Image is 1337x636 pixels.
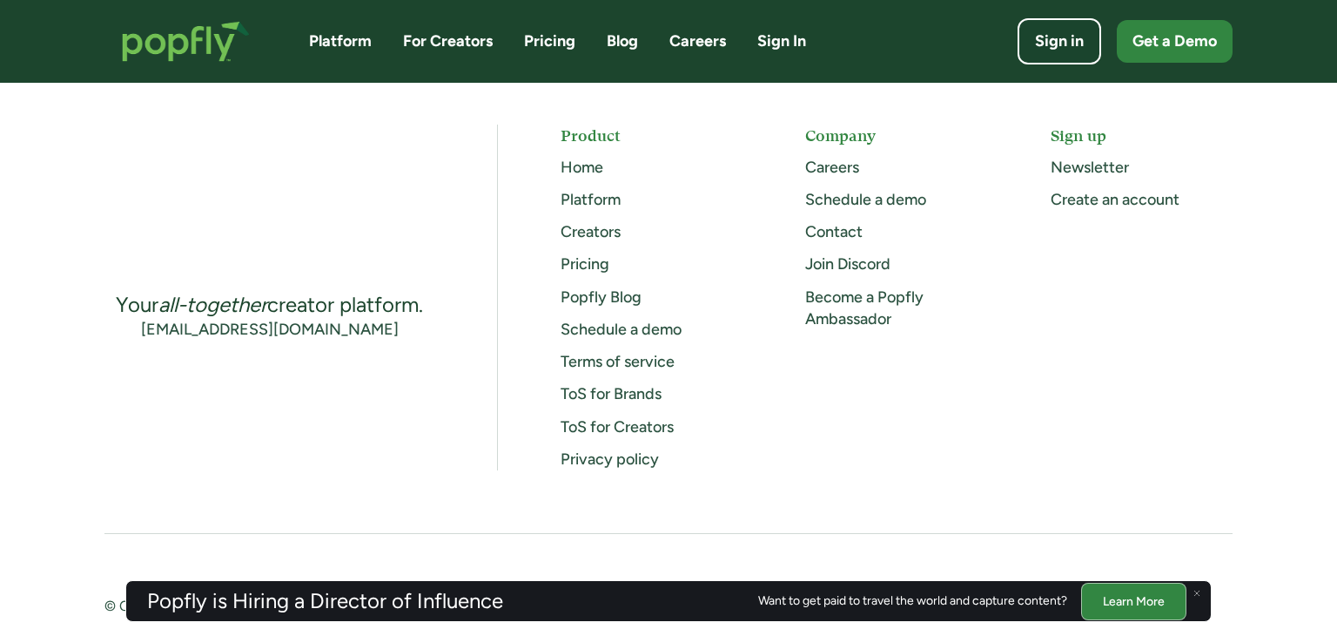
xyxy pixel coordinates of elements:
[1018,18,1101,64] a: Sign in
[669,30,726,52] a: Careers
[805,254,890,274] a: Join Discord
[805,288,924,328] a: Become a Popfly Ambassador
[141,319,399,341] a: [EMAIL_ADDRESS][DOMAIN_NAME]
[104,3,267,79] a: home
[561,190,621,209] a: Platform
[1132,30,1217,52] div: Get a Demo
[805,190,926,209] a: Schedule a demo
[561,288,642,307] a: Popfly Blog
[805,158,859,177] a: Careers
[1035,30,1084,52] div: Sign in
[561,125,742,146] h5: Product
[758,594,1067,608] div: Want to get paid to travel the world and capture content?
[147,591,503,612] h3: Popfly is Hiring a Director of Influence
[1051,190,1179,209] a: Create an account
[757,30,806,52] a: Sign In
[1051,125,1233,146] h5: Sign up
[561,352,675,371] a: Terms of service
[561,384,662,403] a: ToS for Brands
[1081,582,1186,619] a: Learn More
[561,254,609,274] a: Pricing
[309,30,372,52] a: Platform
[403,30,493,52] a: For Creators
[561,450,659,469] a: Privacy policy
[607,30,638,52] a: Blog
[561,222,621,241] a: Creators
[805,125,987,146] h5: Company
[561,417,674,436] a: ToS for Creators
[561,158,603,177] a: Home
[1051,158,1129,177] a: Newsletter
[561,320,682,339] a: Schedule a demo
[524,30,575,52] a: Pricing
[158,292,267,317] em: all-together
[1117,20,1233,63] a: Get a Demo
[116,291,423,319] div: Your creator platform.
[805,222,863,241] a: Contact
